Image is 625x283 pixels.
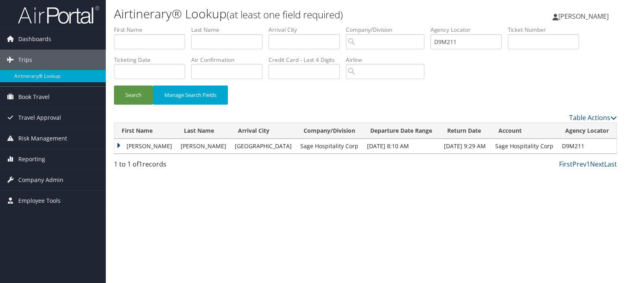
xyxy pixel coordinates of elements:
[508,26,585,34] label: Ticket Number
[491,139,558,154] td: Sage Hospitality Corp
[590,160,604,169] a: Next
[18,87,50,107] span: Book Travel
[114,123,177,139] th: First Name: activate to sort column ascending
[18,170,63,190] span: Company Admin
[553,4,617,29] a: [PERSON_NAME]
[231,123,296,139] th: Arrival City: activate to sort column ascending
[18,107,61,128] span: Travel Approval
[604,160,617,169] a: Last
[114,56,191,64] label: Ticketing Date
[177,139,231,154] td: [PERSON_NAME]
[18,191,61,211] span: Employee Tools
[18,29,51,49] span: Dashboards
[139,160,142,169] span: 1
[227,8,343,21] small: (at least one field required)
[346,56,431,64] label: Airline
[558,12,609,21] span: [PERSON_NAME]
[231,139,296,154] td: [GEOGRAPHIC_DATA]
[569,113,617,122] a: Table Actions
[191,56,269,64] label: Air Confirmation
[296,123,363,139] th: Company/Division
[363,123,440,139] th: Departure Date Range: activate to sort column ascending
[18,149,45,169] span: Reporting
[431,26,508,34] label: Agency Locator
[114,139,177,154] td: [PERSON_NAME]
[491,123,558,139] th: Account: activate to sort column ascending
[153,86,228,105] button: Manage Search Fields
[114,86,153,105] button: Search
[18,128,67,149] span: Risk Management
[296,139,363,154] td: Sage Hospitality Corp
[177,123,231,139] th: Last Name: activate to sort column ascending
[114,159,231,173] div: 1 to 1 of records
[440,123,491,139] th: Return Date: activate to sort column ascending
[440,139,491,154] td: [DATE] 9:29 AM
[363,139,440,154] td: [DATE] 8:10 AM
[18,5,99,24] img: airportal-logo.png
[269,56,346,64] label: Credit Card - Last 4 Digits
[18,50,32,70] span: Trips
[558,139,616,154] td: D9M211
[114,5,449,22] h1: Airtinerary® Lookup
[114,26,191,34] label: First Name
[191,26,269,34] label: Last Name
[558,123,616,139] th: Agency Locator: activate to sort column ascending
[586,160,590,169] a: 1
[346,26,431,34] label: Company/Division
[559,160,573,169] a: First
[269,26,346,34] label: Arrival City
[573,160,586,169] a: Prev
